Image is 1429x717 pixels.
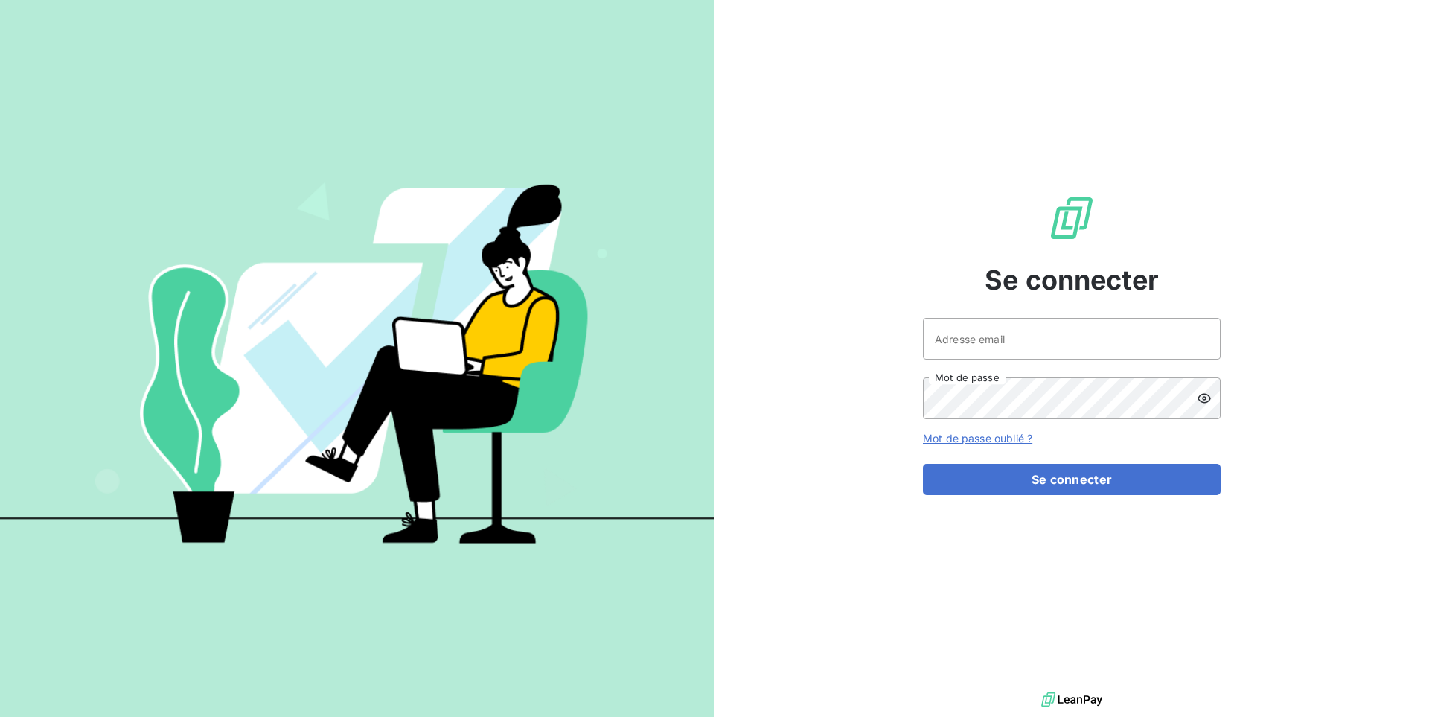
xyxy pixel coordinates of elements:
[1041,689,1102,711] img: logo
[985,260,1159,300] span: Se connecter
[923,464,1221,495] button: Se connecter
[1048,194,1096,242] img: Logo LeanPay
[923,318,1221,360] input: placeholder
[923,432,1032,444] a: Mot de passe oublié ?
